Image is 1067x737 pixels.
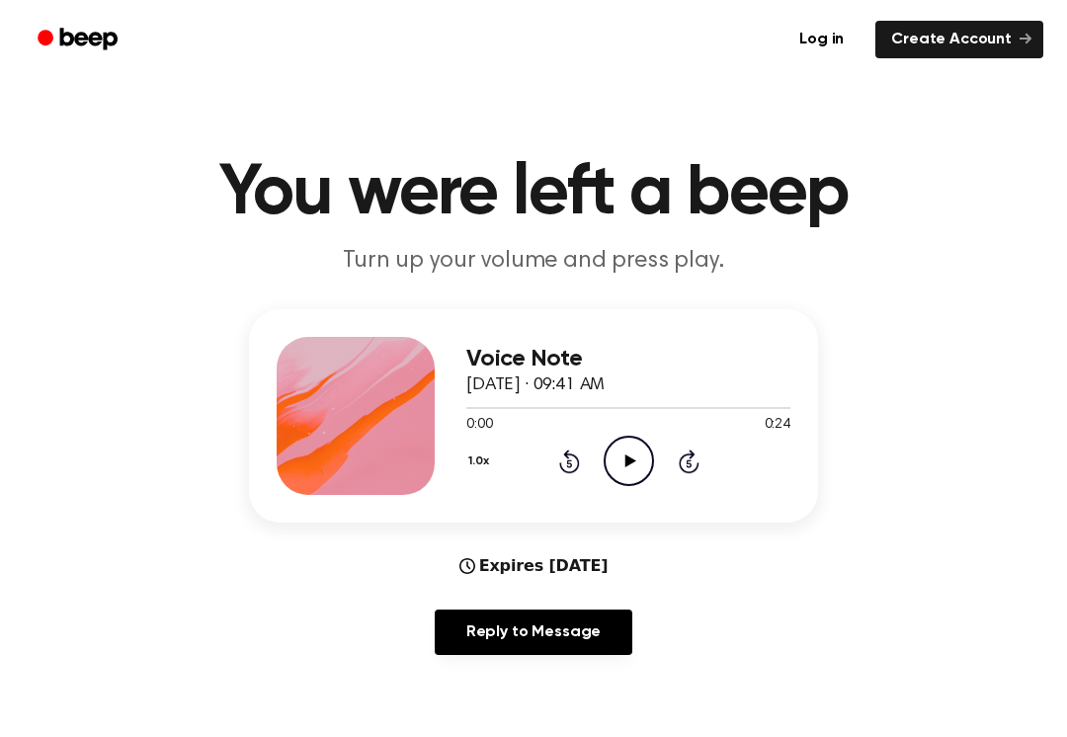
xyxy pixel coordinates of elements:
button: 1.0x [466,445,496,478]
a: Reply to Message [435,610,632,655]
span: 0:24 [765,415,790,436]
div: Expires [DATE] [459,554,609,578]
a: Beep [24,21,135,59]
span: 0:00 [466,415,492,436]
h1: You were left a beep [28,158,1039,229]
p: Turn up your volume and press play. [154,245,913,278]
a: Log in [780,17,863,62]
span: [DATE] · 09:41 AM [466,376,605,394]
a: Create Account [875,21,1043,58]
h3: Voice Note [466,346,790,372]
